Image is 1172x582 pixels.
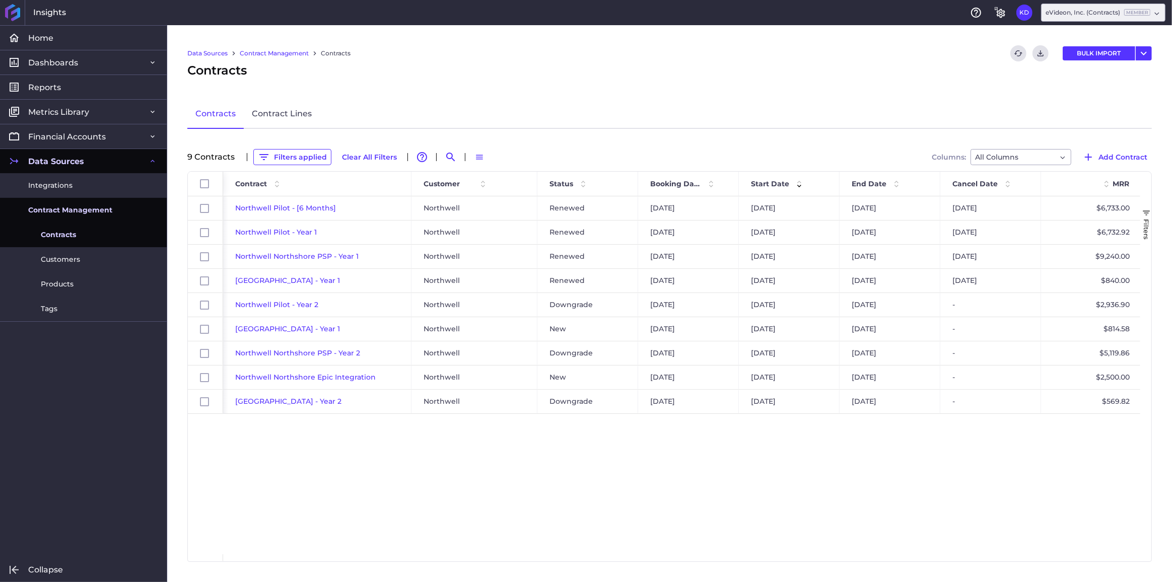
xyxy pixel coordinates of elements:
[638,245,739,268] div: [DATE]
[1041,390,1142,413] div: $569.82
[28,205,112,215] span: Contract Management
[537,196,638,220] div: Renewed
[424,179,460,188] span: Customer
[187,153,241,161] div: 9 Contract s
[932,154,966,161] span: Columns:
[424,390,460,413] span: Northwell
[188,293,223,317] div: Press SPACE to select this row.
[1078,149,1152,165] button: Add Contract
[1041,317,1142,341] div: $814.58
[235,324,340,333] span: [GEOGRAPHIC_DATA] - Year 1
[188,317,223,341] div: Press SPACE to select this row.
[638,317,739,341] div: [DATE]
[840,317,940,341] div: [DATE]
[739,269,840,293] div: [DATE]
[638,390,739,413] div: [DATE]
[244,100,320,129] a: Contract Lines
[1041,4,1165,22] div: Dropdown select
[187,49,228,58] a: Data Sources
[235,397,341,406] span: [GEOGRAPHIC_DATA] - Year 2
[235,300,318,309] span: Northwell Pilot - Year 2
[1124,9,1150,16] ins: Member
[638,221,739,244] div: [DATE]
[28,57,78,68] span: Dashboards
[41,254,80,265] span: Customers
[739,196,840,220] div: [DATE]
[424,197,460,220] span: Northwell
[321,49,351,58] a: Contracts
[739,245,840,268] div: [DATE]
[235,252,359,261] span: Northwell Northshore PSP - Year 1
[28,131,106,142] span: Financial Accounts
[940,221,1041,244] div: [DATE]
[424,294,460,316] span: Northwell
[235,348,360,357] a: Northwell Northshore PSP - Year 2
[739,293,840,317] div: [DATE]
[424,342,460,365] span: Northwell
[28,156,84,167] span: Data Sources
[235,203,336,212] a: Northwell Pilot - [6 Months]
[1041,221,1142,244] div: $6,732.92
[840,245,940,268] div: [DATE]
[188,245,223,269] div: Press SPACE to select this row.
[1063,46,1135,60] button: BULK IMPORT
[424,245,460,268] span: Northwell
[253,149,331,165] button: Filters applied
[968,5,984,21] button: Help
[235,228,317,237] a: Northwell Pilot - Year 1
[1041,366,1142,389] div: $2,500.00
[188,269,223,293] div: Press SPACE to select this row.
[424,366,460,389] span: Northwell
[1142,219,1150,240] span: Filters
[840,221,940,244] div: [DATE]
[424,221,460,244] span: Northwell
[188,221,223,245] div: Press SPACE to select this row.
[638,196,739,220] div: [DATE]
[537,317,638,341] div: New
[240,49,309,58] a: Contract Management
[41,230,76,240] span: Contracts
[537,341,638,365] div: Downgrade
[1032,45,1049,61] button: Download
[952,179,998,188] span: Cancel Date
[41,304,57,314] span: Tags
[188,196,223,221] div: Press SPACE to select this row.
[188,341,223,366] div: Press SPACE to select this row.
[940,366,1041,389] div: -
[751,179,789,188] span: Start Date
[1046,8,1150,17] div: eVideon, Inc. (Contracts)
[1041,341,1142,365] div: $5,119.86
[975,151,1018,163] span: All Columns
[840,196,940,220] div: [DATE]
[28,107,89,117] span: Metrics Library
[1113,179,1129,188] span: MRR
[1136,46,1152,60] button: User Menu
[739,317,840,341] div: [DATE]
[28,33,53,43] span: Home
[537,293,638,317] div: Downgrade
[537,366,638,389] div: New
[638,366,739,389] div: [DATE]
[235,373,376,382] a: Northwell Northshore Epic Integration
[739,221,840,244] div: [DATE]
[1041,293,1142,317] div: $2,936.90
[443,149,459,165] button: Search by
[940,341,1041,365] div: -
[424,318,460,340] span: Northwell
[41,279,74,289] span: Products
[537,245,638,268] div: Renewed
[650,179,701,188] span: Booking Date
[424,269,460,292] span: Northwell
[992,5,1008,21] button: General Settings
[337,149,401,165] button: Clear All Filters
[940,245,1041,268] div: [DATE]
[840,269,940,293] div: [DATE]
[1041,269,1142,293] div: $840.00
[638,269,739,293] div: [DATE]
[940,269,1041,293] div: [DATE]
[940,317,1041,341] div: -
[840,341,940,365] div: [DATE]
